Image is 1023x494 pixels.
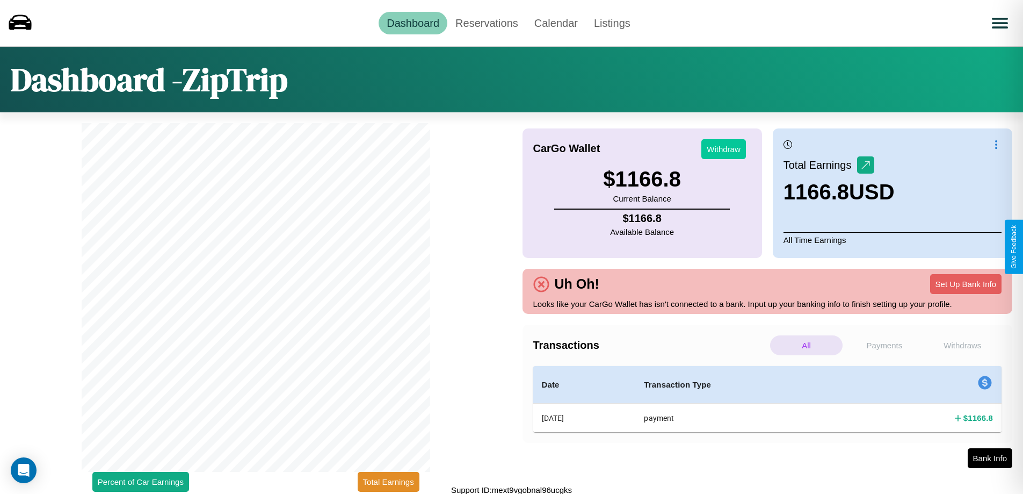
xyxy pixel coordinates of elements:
[848,335,920,355] p: Payments
[635,404,853,433] th: payment
[526,12,586,34] a: Calendar
[985,8,1015,38] button: Open menu
[968,448,1012,468] button: Bank Info
[963,412,993,424] h4: $ 1166.8
[644,378,844,391] h4: Transaction Type
[926,335,999,355] p: Withdraws
[783,232,1002,247] p: All Time Earnings
[358,472,419,492] button: Total Earnings
[549,276,605,292] h4: Uh Oh!
[542,378,627,391] h4: Date
[783,155,857,175] p: Total Earnings
[533,297,1002,311] p: Looks like your CarGo Wallet has isn't connected to a bank. Input up your banking info to finish ...
[533,142,600,155] h4: CarGo Wallet
[783,180,895,204] h3: 1166.8 USD
[11,457,37,483] div: Open Intercom Messenger
[11,58,288,102] h1: Dashboard - ZipTrip
[603,167,681,191] h3: $ 1166.8
[770,335,843,355] p: All
[533,366,1002,432] table: simple table
[603,191,681,206] p: Current Balance
[930,274,1002,294] button: Set Up Bank Info
[701,139,746,159] button: Withdraw
[610,225,674,239] p: Available Balance
[610,212,674,225] h4: $ 1166.8
[533,339,767,352] h4: Transactions
[379,12,447,34] a: Dashboard
[447,12,526,34] a: Reservations
[533,404,636,433] th: [DATE]
[92,472,189,492] button: Percent of Car Earnings
[1010,225,1018,269] div: Give Feedback
[586,12,639,34] a: Listings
